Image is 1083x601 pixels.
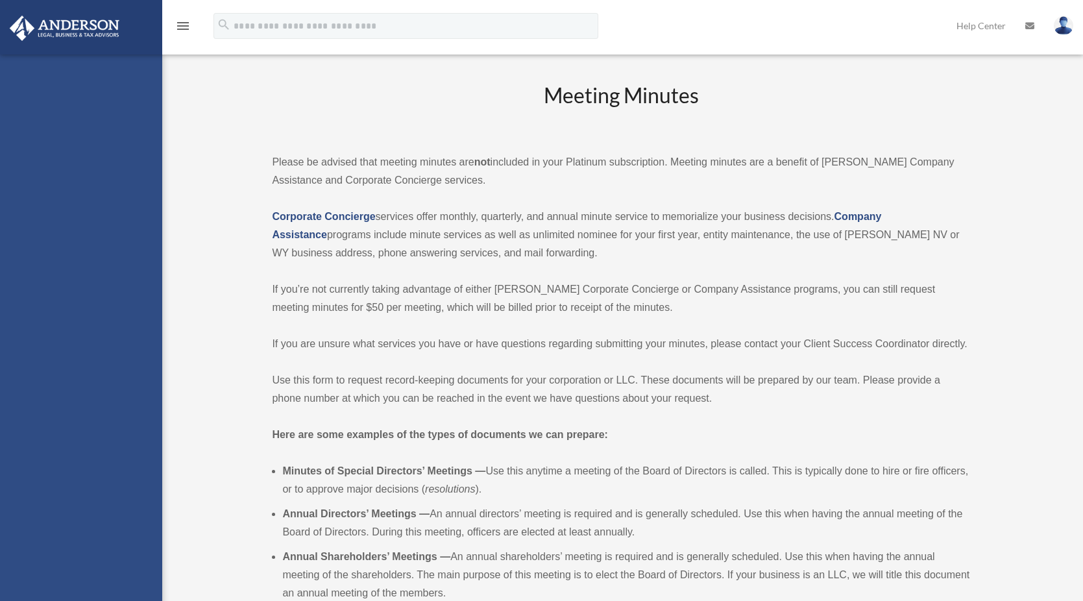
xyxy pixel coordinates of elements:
p: If you are unsure what services you have or have questions regarding submitting your minutes, ple... [272,335,969,353]
a: Corporate Concierge [272,211,375,222]
i: menu [175,18,191,34]
p: Please be advised that meeting minutes are included in your Platinum subscription. Meeting minute... [272,153,969,190]
p: services offer monthly, quarterly, and annual minute service to memorialize your business decisio... [272,208,969,262]
strong: Here are some examples of the types of documents we can prepare: [272,429,608,440]
strong: not [474,156,491,167]
li: An annual directors’ meeting is required and is generally scheduled. Use this when having the ann... [282,505,969,541]
b: Annual Shareholders’ Meetings — [282,551,450,562]
img: User Pic [1054,16,1073,35]
p: Use this form to request record-keeping documents for your corporation or LLC. These documents wi... [272,371,969,408]
b: Annual Directors’ Meetings — [282,508,430,519]
i: search [217,18,231,32]
p: If you’re not currently taking advantage of either [PERSON_NAME] Corporate Concierge or Company A... [272,280,969,317]
em: resolutions [425,484,475,495]
h2: Meeting Minutes [272,81,969,135]
img: Anderson Advisors Platinum Portal [6,16,123,41]
a: menu [175,23,191,34]
b: Minutes of Special Directors’ Meetings — [282,465,485,476]
li: Use this anytime a meeting of the Board of Directors is called. This is typically done to hire or... [282,462,969,498]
